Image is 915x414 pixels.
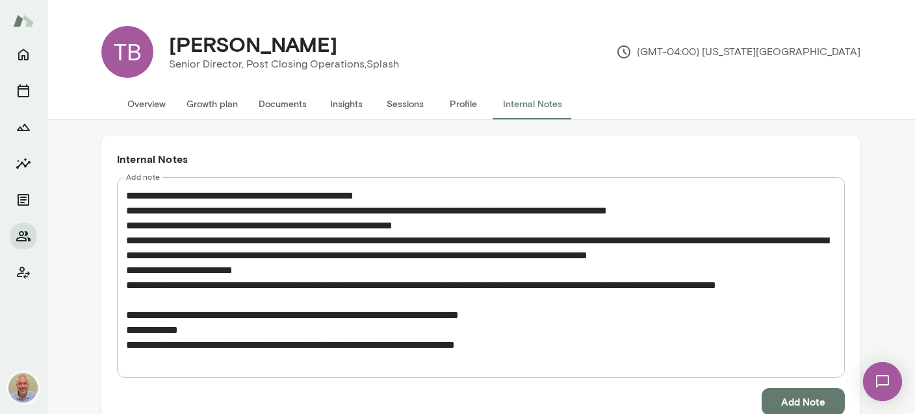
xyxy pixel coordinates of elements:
button: Members [10,223,36,249]
img: Mento [13,8,34,33]
p: (GMT-04:00) [US_STATE][GEOGRAPHIC_DATA] [616,44,860,60]
img: Marc Friedman [8,372,39,404]
h4: [PERSON_NAME] [169,32,337,56]
button: Growth plan [176,88,248,119]
button: Documents [10,187,36,213]
button: Sessions [376,88,434,119]
button: Growth Plan [10,114,36,140]
button: Insights [10,151,36,177]
h6: Internal Notes [117,151,845,167]
button: Insights [317,88,376,119]
button: Profile [434,88,493,119]
button: Documents [248,88,317,119]
div: TB [101,26,153,78]
button: Home [10,42,36,67]
button: Sessions [10,78,36,104]
button: Client app [10,260,36,286]
p: Senior Director, Post Closing Operations, Splash [169,56,399,72]
button: Overview [117,88,176,119]
label: Add note [126,171,160,182]
button: Internal Notes [493,88,573,119]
